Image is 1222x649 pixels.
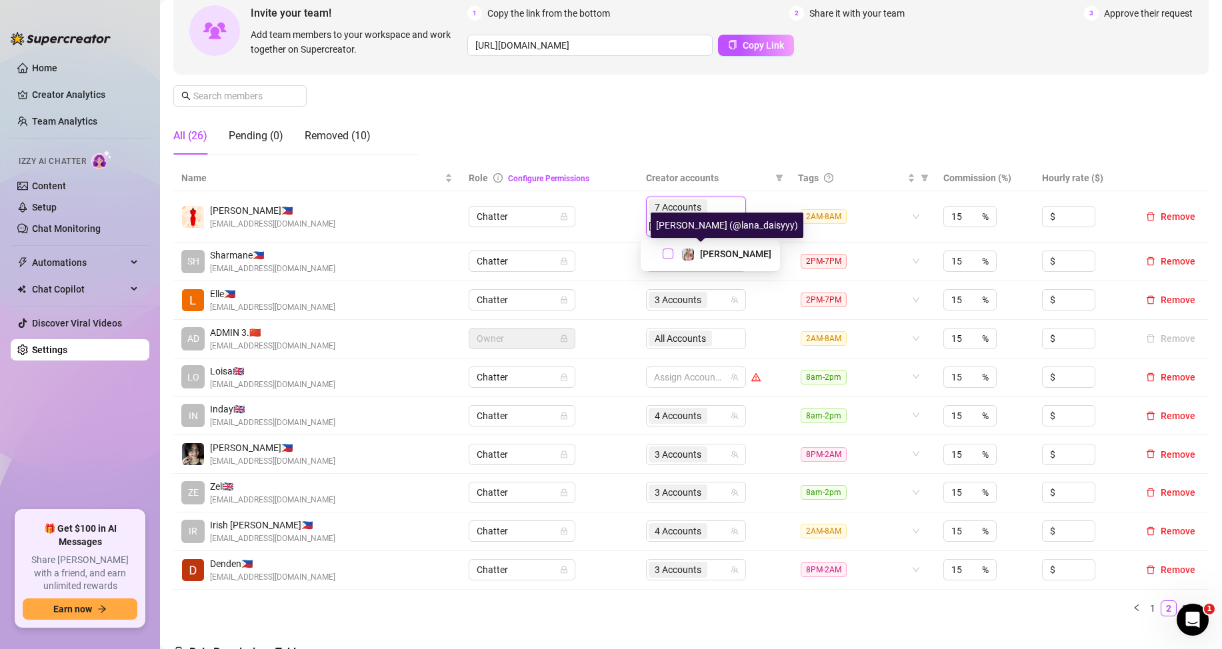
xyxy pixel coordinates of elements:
span: Earn now [53,604,92,614]
img: AI Chatter [91,150,112,169]
img: Elle [182,289,204,311]
li: 1 [1145,600,1161,616]
span: Remove [1161,526,1195,536]
a: 1 [1145,601,1160,616]
span: Chatter [477,406,567,426]
span: 3 Accounts [649,562,707,578]
span: 8am-2pm [801,370,847,384]
li: 3 [1177,600,1193,616]
a: Creator Analytics [32,84,139,105]
span: IR [189,524,197,538]
span: lock [560,373,568,381]
span: Elle 🇵🇭 [210,287,335,301]
a: 3 [1177,601,1192,616]
a: Discover Viral Videos [32,318,122,328]
span: IN [189,408,198,423]
span: lock [560,527,568,535]
span: copy [728,40,737,49]
div: [PERSON_NAME] (@lana_daisyyy) [651,213,803,238]
span: lock [560,257,568,265]
span: Inday 🇬🇧 [210,402,335,416]
span: Role [469,173,488,183]
span: delete [1146,411,1155,420]
img: logo-BBDzfeDw.svg [11,32,111,45]
button: Remove [1141,484,1201,500]
span: lock [560,412,568,420]
span: filter [775,174,783,182]
span: SH [187,254,199,269]
span: 3 Accounts [649,292,707,308]
a: Settings [32,344,67,355]
span: Zel 🇬🇧 [210,479,335,494]
span: Remove [1161,372,1195,382]
img: Chat Copilot [17,285,26,294]
span: delete [1146,295,1155,305]
a: Chat Monitoring [32,223,101,234]
span: [EMAIL_ADDRESS][DOMAIN_NAME] [210,340,335,352]
span: LO [187,370,199,384]
span: Chat Copilot [32,279,127,300]
span: AD [187,331,199,346]
div: Removed (10) [305,128,371,144]
img: Micca De Jesus [182,206,204,228]
span: Loisa 🇬🇧 [210,364,335,378]
span: Chatter [477,251,567,271]
button: Remove [1141,209,1201,225]
span: Chatter [477,290,567,310]
span: team [731,373,739,381]
span: [EMAIL_ADDRESS][DOMAIN_NAME] [210,263,335,275]
span: Owner [477,328,567,348]
span: Copy the link from the bottom [487,6,610,21]
button: Remove [1141,523,1201,539]
span: Chatter [477,207,567,227]
span: lock [560,450,568,458]
span: Chatter [477,367,567,387]
span: info-circle [493,173,503,183]
span: filter [918,168,931,188]
span: 🎁 Get $100 in AI Messages [23,522,137,548]
span: 1 [467,6,482,21]
span: Denden 🇵🇭 [210,556,335,571]
span: delete [1146,372,1155,382]
span: 3 Accounts [655,562,701,577]
span: 8PM-2AM [801,562,847,577]
span: 8am-2pm [801,485,847,500]
span: delete [1146,565,1155,574]
span: question-circle [824,173,833,183]
span: 3 Accounts [655,293,701,307]
span: team [731,488,739,496]
span: [EMAIL_ADDRESS][DOMAIN_NAME] [210,494,335,506]
span: left [1133,604,1141,612]
span: team [731,527,739,535]
span: Add team members to your workspace and work together on Supercreator. [251,27,462,57]
span: Izzy AI Chatter [19,155,86,168]
span: 3 Accounts [655,485,701,500]
span: 3 Accounts [649,484,707,500]
span: lock [560,213,568,221]
span: Chatter [477,560,567,580]
a: Configure Permissions [508,174,589,183]
span: [EMAIL_ADDRESS][DOMAIN_NAME] [210,455,335,468]
span: arrow-right [97,604,107,614]
button: Remove [1141,292,1201,308]
button: Remove [1141,253,1201,269]
button: Remove [1141,330,1201,346]
span: 2AM-8AM [801,524,847,538]
span: 1 [1204,604,1215,614]
span: Remove [1161,410,1195,421]
iframe: Intercom live chat [1177,604,1209,636]
span: 2AM-8AM [801,331,847,346]
span: team [731,450,739,458]
span: Chatter [477,521,567,541]
input: Search members [193,89,288,103]
button: Earn nowarrow-right [23,598,137,620]
span: Creator accounts [646,171,770,185]
th: Hourly rate ($) [1034,165,1133,191]
button: Remove [1141,369,1201,385]
span: 2PM-7PM [801,254,847,269]
a: Home [32,63,57,73]
span: delete [1146,488,1155,497]
span: [EMAIL_ADDRESS][DOMAIN_NAME] [210,378,335,391]
img: Joyce [182,443,204,465]
span: ADMIN 3. 🇨🇳 [210,325,335,340]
